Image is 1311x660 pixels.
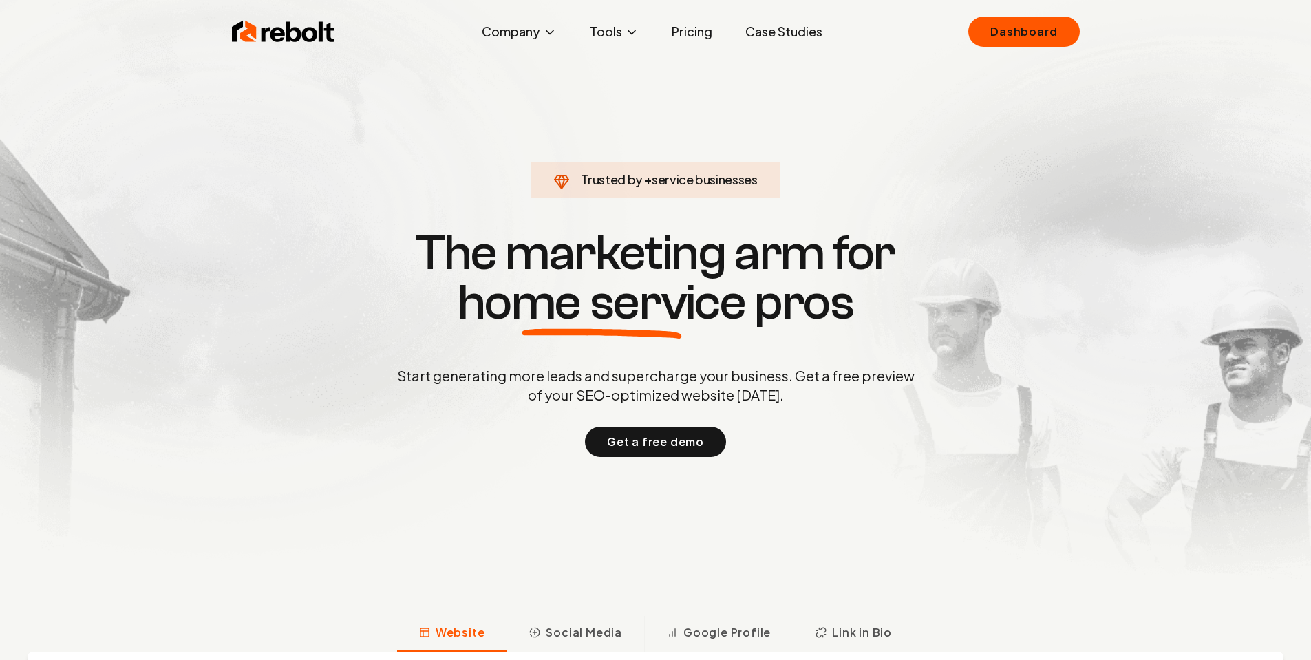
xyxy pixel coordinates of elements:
[471,18,568,45] button: Company
[326,228,986,328] h1: The marketing arm for pros
[734,18,833,45] a: Case Studies
[546,624,622,641] span: Social Media
[232,18,335,45] img: Rebolt Logo
[394,366,917,405] p: Start generating more leads and supercharge your business. Get a free preview of your SEO-optimiz...
[507,616,644,652] button: Social Media
[968,17,1079,47] a: Dashboard
[644,616,793,652] button: Google Profile
[832,624,892,641] span: Link in Bio
[644,171,652,187] span: +
[585,427,726,457] button: Get a free demo
[458,278,746,328] span: home service
[652,171,758,187] span: service businesses
[436,624,485,641] span: Website
[661,18,723,45] a: Pricing
[793,616,914,652] button: Link in Bio
[397,616,507,652] button: Website
[683,624,771,641] span: Google Profile
[581,171,642,187] span: Trusted by
[579,18,650,45] button: Tools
